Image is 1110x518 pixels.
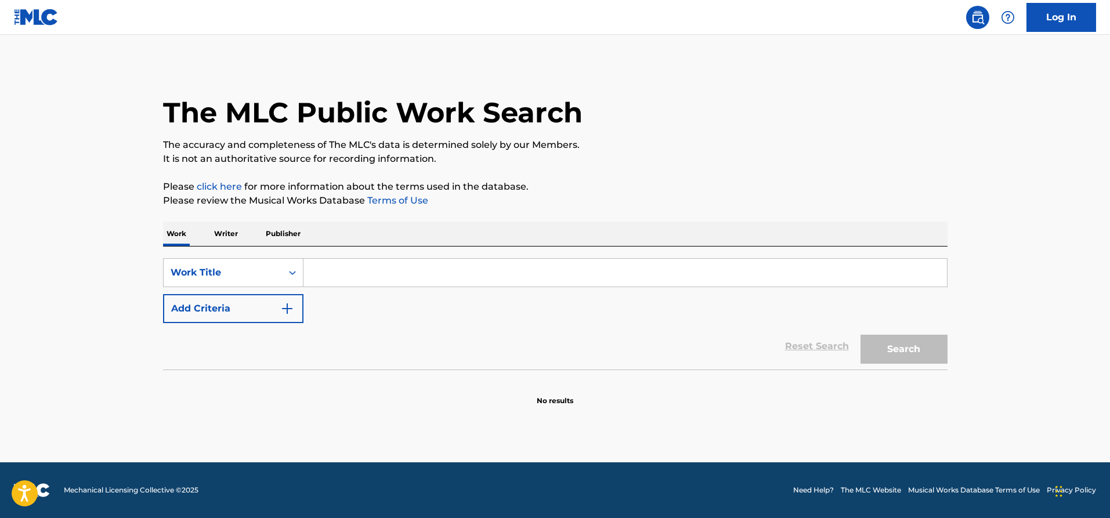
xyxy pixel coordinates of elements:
[14,9,59,26] img: MLC Logo
[1047,485,1096,495] a: Privacy Policy
[1026,3,1096,32] a: Log In
[1055,474,1062,509] div: Drag
[163,95,583,130] h1: The MLC Public Work Search
[171,266,275,280] div: Work Title
[163,138,948,152] p: The accuracy and completeness of The MLC's data is determined solely by our Members.
[14,483,50,497] img: logo
[537,382,573,406] p: No results
[280,302,294,316] img: 9d2ae6d4665cec9f34b9.svg
[996,6,1019,29] div: Help
[163,294,303,323] button: Add Criteria
[163,180,948,194] p: Please for more information about the terms used in the database.
[971,10,985,24] img: search
[793,485,834,495] a: Need Help?
[163,222,190,246] p: Work
[262,222,304,246] p: Publisher
[1001,10,1015,24] img: help
[211,222,241,246] p: Writer
[841,485,901,495] a: The MLC Website
[908,485,1040,495] a: Musical Works Database Terms of Use
[365,195,428,206] a: Terms of Use
[197,181,242,192] a: click here
[163,258,948,370] form: Search Form
[1052,462,1110,518] iframe: Chat Widget
[163,194,948,208] p: Please review the Musical Works Database
[966,6,989,29] a: Public Search
[163,152,948,166] p: It is not an authoritative source for recording information.
[64,485,198,495] span: Mechanical Licensing Collective © 2025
